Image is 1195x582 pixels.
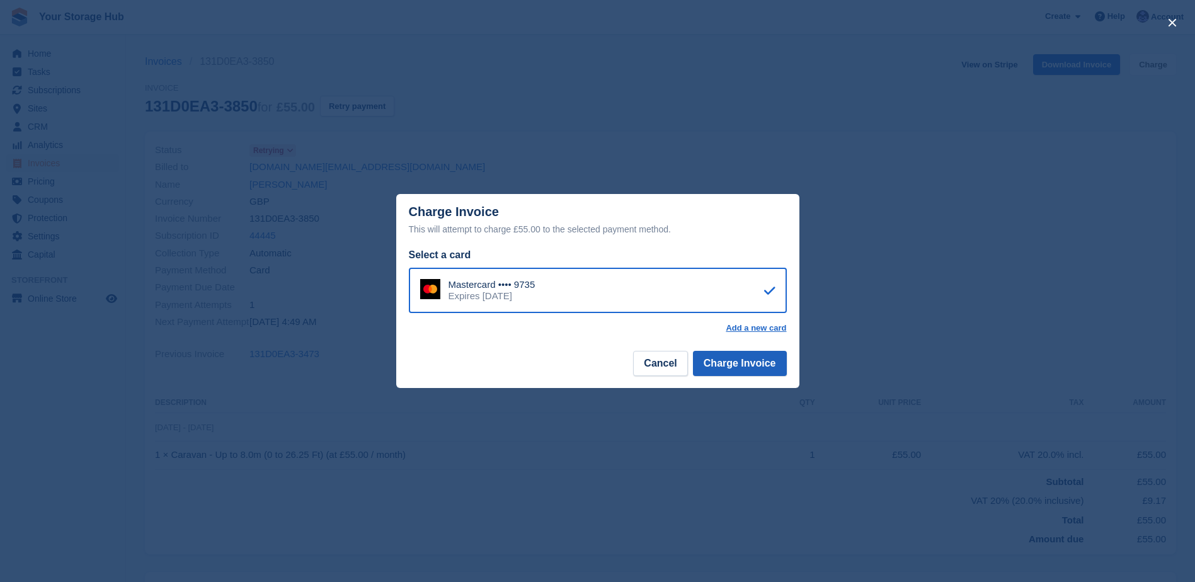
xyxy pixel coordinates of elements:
[449,279,535,290] div: Mastercard •••• 9735
[633,351,687,376] button: Cancel
[409,205,787,237] div: Charge Invoice
[693,351,787,376] button: Charge Invoice
[1162,13,1182,33] button: close
[409,222,787,237] div: This will attempt to charge £55.00 to the selected payment method.
[449,290,535,302] div: Expires [DATE]
[726,323,786,333] a: Add a new card
[409,248,787,263] div: Select a card
[420,279,440,299] img: Mastercard Logo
